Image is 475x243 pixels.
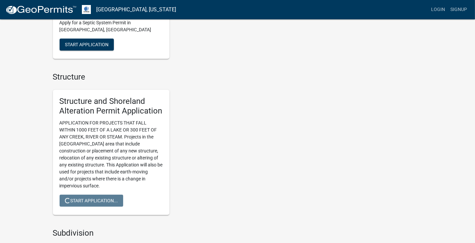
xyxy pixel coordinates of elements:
[96,4,176,15] a: [GEOGRAPHIC_DATA], [US_STATE]
[60,39,114,51] button: Start Application
[448,3,470,16] a: Signup
[82,5,91,14] img: Otter Tail County, Minnesota
[53,72,296,82] h4: Structure
[53,228,296,238] h4: Subdivision
[60,97,163,116] h5: Structure and Shoreland Alteration Permit Application
[60,19,163,33] p: Apply for a Septic System Permit in [GEOGRAPHIC_DATA], [GEOGRAPHIC_DATA]
[428,3,448,16] a: Login
[65,198,118,203] span: Start Application...
[60,195,123,207] button: Start Application...
[60,120,163,189] p: APPLICATION FOR PROJECTS THAT FALL WITHIN 1000 FEET OF A LAKE OR 300 FEET OF ANY CREEK, RIVER OR ...
[65,42,109,47] span: Start Application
